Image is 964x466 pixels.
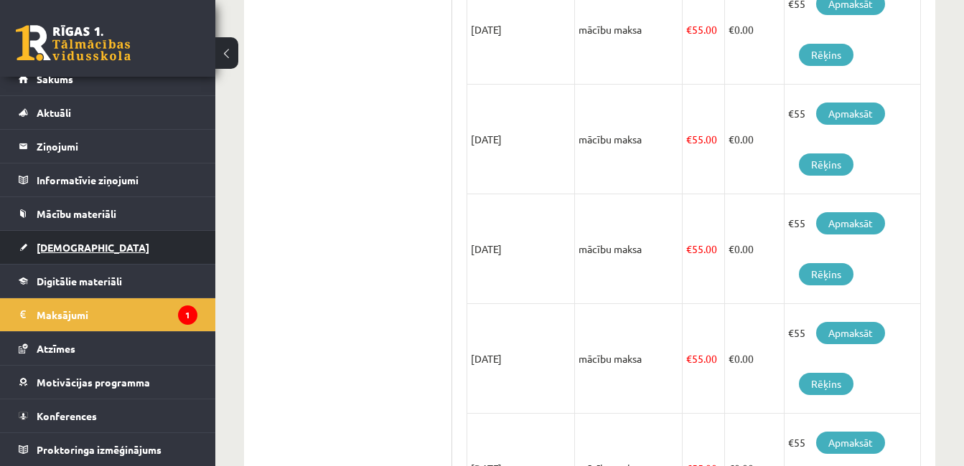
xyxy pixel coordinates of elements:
span: Sākums [37,72,73,85]
span: € [729,133,734,146]
td: 55.00 [683,85,725,194]
td: 0.00 [725,304,785,414]
a: Mācību materiāli [19,197,197,230]
a: Ziņojumi [19,130,197,163]
span: € [729,242,734,255]
td: €55 [785,304,921,414]
a: Apmaksāt [816,103,885,125]
a: Rēķins [799,153,853,176]
td: €55 [785,85,921,194]
span: Digitālie materiāli [37,275,122,287]
span: Proktoringa izmēģinājums [37,443,162,456]
a: Rēķins [799,263,853,285]
span: Mācību materiāli [37,207,116,220]
span: [DEMOGRAPHIC_DATA] [37,241,149,254]
td: 55.00 [683,304,725,414]
legend: Ziņojumi [37,130,197,163]
td: mācību maksa [575,194,683,304]
a: Sākums [19,62,197,95]
a: Rīgas 1. Tālmācības vidusskola [16,25,131,61]
span: € [729,23,734,36]
span: Motivācijas programma [37,376,150,389]
span: € [686,133,692,146]
span: € [729,352,734,365]
a: Atzīmes [19,332,197,365]
a: Apmaksāt [816,212,885,234]
td: €55 [785,194,921,304]
td: 0.00 [725,85,785,194]
a: Proktoringa izmēģinājums [19,433,197,466]
i: 1 [178,305,197,325]
a: Rēķins [799,373,853,395]
legend: Maksājumi [37,298,197,331]
span: Konferences [37,409,97,422]
a: Digitālie materiāli [19,265,197,298]
span: € [686,23,692,36]
td: [DATE] [467,304,575,414]
a: Apmaksāt [816,322,885,344]
a: Motivācijas programma [19,366,197,399]
a: Konferences [19,399,197,432]
span: Atzīmes [37,342,75,355]
legend: Informatīvie ziņojumi [37,163,197,196]
a: Rēķins [799,44,853,66]
td: 55.00 [683,194,725,304]
a: Aktuāli [19,96,197,129]
span: Aktuāli [37,106,71,119]
span: € [686,242,692,255]
span: € [686,352,692,365]
a: [DEMOGRAPHIC_DATA] [19,231,197,264]
td: 0.00 [725,194,785,304]
td: mācību maksa [575,304,683,414]
td: mācību maksa [575,85,683,194]
a: Informatīvie ziņojumi [19,163,197,196]
a: Apmaksāt [816,432,885,454]
td: [DATE] [467,85,575,194]
a: Maksājumi1 [19,298,197,331]
td: [DATE] [467,194,575,304]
